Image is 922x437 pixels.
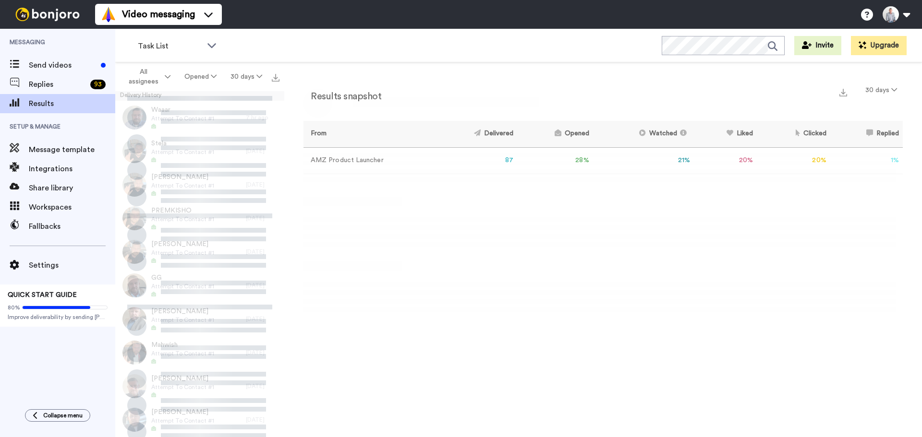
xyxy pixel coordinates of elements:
[151,148,214,156] span: Attempt To Contact #1
[151,307,214,316] span: [PERSON_NAME]
[101,7,116,22] img: vm-color.svg
[29,163,115,175] span: Integrations
[151,115,214,122] span: Attempt To Contact #1
[43,412,83,419] span: Collapse menu
[272,74,279,82] img: export.svg
[122,206,146,230] img: bb233b6d-d572-425e-be41-0a818a4c4dc1-thumb.jpg
[25,409,90,422] button: Collapse menu
[29,59,97,71] span: Send videos
[151,249,214,257] span: Attempt To Contact #1
[122,240,146,264] img: 87d4121d-b41d-47ab-862e-143184c5f35e-thumb.jpg
[122,341,146,365] img: d80c42ff-5e9c-4d66-9ef6-99c114fd5dfe-thumb.jpg
[151,383,214,391] span: Attempt To Contact #1
[115,134,284,168] a: StelaAttempt To Contact #1[DATE]
[269,70,282,84] button: Export all results that match these filters now.
[151,239,214,249] span: [PERSON_NAME]
[115,91,284,101] div: Delivery History
[434,121,517,147] th: Delivered
[151,206,214,215] span: PREMKISHO
[434,147,517,174] td: 87
[122,408,146,432] img: 00c99bde-e4e6-4180-b0f0-01570524c67d-thumb.jpg
[115,101,284,134] a: WaaarAttempt To Contact #17 hr ago
[151,374,214,383] span: [PERSON_NAME]
[246,382,279,390] div: [DATE]
[122,8,195,21] span: Video messaging
[122,374,146,398] img: c165f0a7-67d6-47a3-a42d-7e2fa6bf1c0e-thumb.jpg
[593,147,694,174] td: 21 %
[29,201,115,213] span: Workspaces
[138,40,202,52] span: Task List
[303,147,434,174] td: AMZ Product Launcher
[794,36,841,55] button: Invite
[151,215,214,223] span: Attempt To Contact #1
[860,82,903,99] button: 30 days
[122,307,146,331] img: 63857c69-23e9-4f59-910e-a06d116cd82d-thumb.jpg
[122,106,146,130] img: 6ba7ed10-49f0-459e-9d6c-66c53323a99c-thumb.jpg
[151,417,214,425] span: Attempt To Contact #1
[29,98,115,109] span: Results
[694,147,757,174] td: 20 %
[830,121,903,147] th: Replied
[29,182,115,194] span: Share library
[246,248,279,256] div: [DATE]
[178,68,224,85] button: Opened
[837,85,850,99] button: Export a summary of each team member’s results that match this filter now.
[851,36,907,55] button: Upgrade
[8,313,108,321] span: Improve deliverability by sending [PERSON_NAME]’s from your own email
[12,8,84,21] img: bj-logo-header-white.svg
[757,121,830,147] th: Clicked
[839,89,847,96] img: export.svg
[151,316,214,324] span: Attempt To Contact #1
[830,147,903,174] td: 1 %
[115,336,284,369] a: MahwishAttempt To Contact #1[DATE]
[246,315,279,323] div: [DATE]
[115,235,284,269] a: [PERSON_NAME]Attempt To Contact #1[DATE]
[246,416,279,424] div: [DATE]
[29,221,115,232] span: Fallbacks
[517,121,593,147] th: Opened
[246,114,279,121] div: 7 hr ago
[151,182,214,189] span: Attempt To Contact #1
[151,340,214,350] span: Mahwish
[29,144,115,155] span: Message template
[151,350,214,357] span: Attempt To Contact #1
[757,147,830,174] td: 20 %
[151,139,214,148] span: Stela
[151,283,214,290] span: Attempt To Contact #1
[115,302,284,336] a: [PERSON_NAME]Attempt To Contact #1[DATE]
[151,105,214,115] span: Waaar
[517,147,593,174] td: 28 %
[246,214,279,222] div: [DATE]
[303,121,434,147] th: From
[593,121,694,147] th: Watched
[122,173,146,197] img: 90deee84-530b-4105-839b-d8547e18d36f-thumb.jpg
[122,139,146,163] img: c59abbd0-a8df-4194-ba4e-54f7eaf59977-thumb.jpg
[151,273,214,283] span: GG
[117,63,178,90] button: All assignees
[29,260,115,271] span: Settings
[151,172,214,182] span: [PERSON_NAME]
[115,201,284,235] a: PREMKISHOAttempt To Contact #1[DATE]
[124,67,163,86] span: All assignees
[122,273,146,297] img: 04c69f53-fd27-4661-adcf-7b259d65ff2d-thumb.jpg
[90,80,106,89] div: 93
[115,403,284,437] a: [PERSON_NAME]Attempt To Contact #1[DATE]
[8,304,20,311] span: 80%
[29,79,86,90] span: Replies
[246,147,279,155] div: [DATE]
[246,181,279,189] div: [DATE]
[115,369,284,403] a: [PERSON_NAME]Attempt To Contact #1[DATE]
[246,349,279,356] div: [DATE]
[151,407,214,417] span: [PERSON_NAME]
[303,91,381,102] h2: Results snapshot
[223,68,269,85] button: 30 days
[694,121,757,147] th: Liked
[115,168,284,201] a: [PERSON_NAME]Attempt To Contact #1[DATE]
[246,282,279,289] div: [DATE]
[115,269,284,302] a: GGAttempt To Contact #1[DATE]
[8,292,77,298] span: QUICK START GUIDE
